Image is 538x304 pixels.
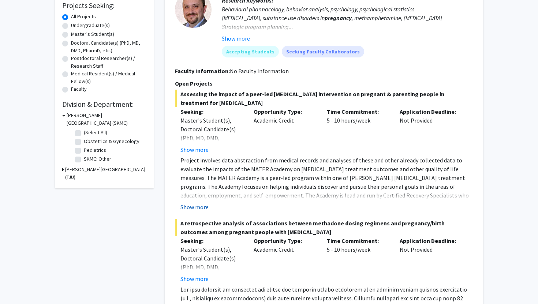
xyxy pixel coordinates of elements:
div: Master's Student(s), Doctoral Candidate(s) (PhD, MD, DMD, PharmD, etc.) [180,245,243,280]
label: Obstetrics & Gynecology [84,138,139,145]
div: 5 - 10 hours/week [321,107,395,154]
mat-chip: Seeking Faculty Collaborators [282,46,364,57]
label: SKMC: Other [84,155,111,163]
div: Behavioral pharmacology, behavior analysis, psychology, psychological statistics [MEDICAL_DATA], ... [222,5,473,31]
p: Seeking: [180,236,243,245]
label: All Projects [71,13,96,20]
label: Medical Resident(s) / Medical Fellow(s) [71,70,146,85]
div: Master's Student(s), Doctoral Candidate(s) (PhD, MD, DMD, PharmD, etc.) [180,116,243,151]
button: Show more [180,274,209,283]
div: 5 - 10 hours/week [321,236,395,283]
h3: [PERSON_NAME][GEOGRAPHIC_DATA] (SKMC) [67,112,146,127]
label: Doctoral Candidate(s) (PhD, MD, DMD, PharmD, etc.) [71,39,146,55]
span: No Faculty Information [230,67,289,75]
p: Seeking: [180,107,243,116]
b: pregnancy [325,14,352,22]
p: Application Deadline: [400,107,462,116]
button: Show more [222,34,250,43]
p: Application Deadline: [400,236,462,245]
label: Master's Student(s) [71,30,114,38]
label: Postdoctoral Researcher(s) / Research Staff [71,55,146,70]
label: Faculty [71,85,87,93]
button: Show more [180,203,209,211]
div: Not Provided [394,107,467,154]
label: Pediatrics [84,146,106,154]
label: Undergraduate(s) [71,22,110,29]
p: Open Projects [175,79,473,88]
div: Academic Credit [248,107,321,154]
p: Opportunity Type: [254,107,316,116]
span: Assessing the impact of a peer-led [MEDICAL_DATA] intervention on pregnant & parenting people in ... [175,90,473,107]
b: Faculty Information: [175,67,230,75]
div: Academic Credit [248,236,321,283]
p: Time Commitment: [327,236,389,245]
h2: Division & Department: [62,100,146,109]
label: (Select All) [84,129,107,136]
h3: [PERSON_NAME][GEOGRAPHIC_DATA] (TJU) [65,166,146,181]
p: Project involves data abstraction from medical records and analyses of these and other already co... [180,156,473,209]
span: A retrospective analysis of associations between methadone dosing regimens and pregnancy/birth ou... [175,219,473,236]
p: Time Commitment: [327,107,389,116]
h2: Projects Seeking: [62,1,146,10]
iframe: Chat [5,271,31,299]
p: Opportunity Type: [254,236,316,245]
button: Show more [180,145,209,154]
div: Not Provided [394,236,467,283]
mat-chip: Accepting Students [222,46,279,57]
